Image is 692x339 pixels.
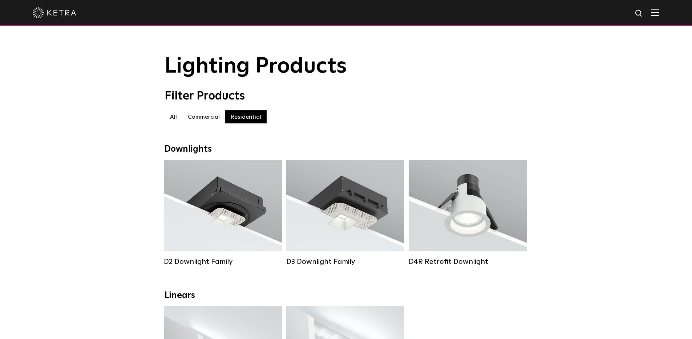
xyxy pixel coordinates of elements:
[409,160,527,266] a: D4R Retrofit Downlight Lumen Output:800Colors:White / BlackBeam Angles:15° / 25° / 40° / 60°Watta...
[165,89,528,103] div: Filter Products
[286,257,404,266] div: D3 Downlight Family
[409,257,527,266] div: D4R Retrofit Downlight
[165,290,528,301] div: Linears
[164,160,282,266] a: D2 Downlight Family Lumen Output:1200Colors:White / Black / Gloss Black / Silver / Bronze / Silve...
[635,9,644,18] img: search icon
[165,56,347,77] span: Lighting Products
[33,7,76,18] img: ketra-logo-2019-white
[182,110,225,123] label: Commercial
[165,110,182,123] label: All
[651,9,659,16] img: Hamburger%20Nav.svg
[286,160,404,266] a: D3 Downlight Family Lumen Output:700 / 900 / 1100Colors:White / Black / Silver / Bronze / Paintab...
[165,144,528,155] div: Downlights
[225,110,267,123] label: Residential
[164,257,282,266] div: D2 Downlight Family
